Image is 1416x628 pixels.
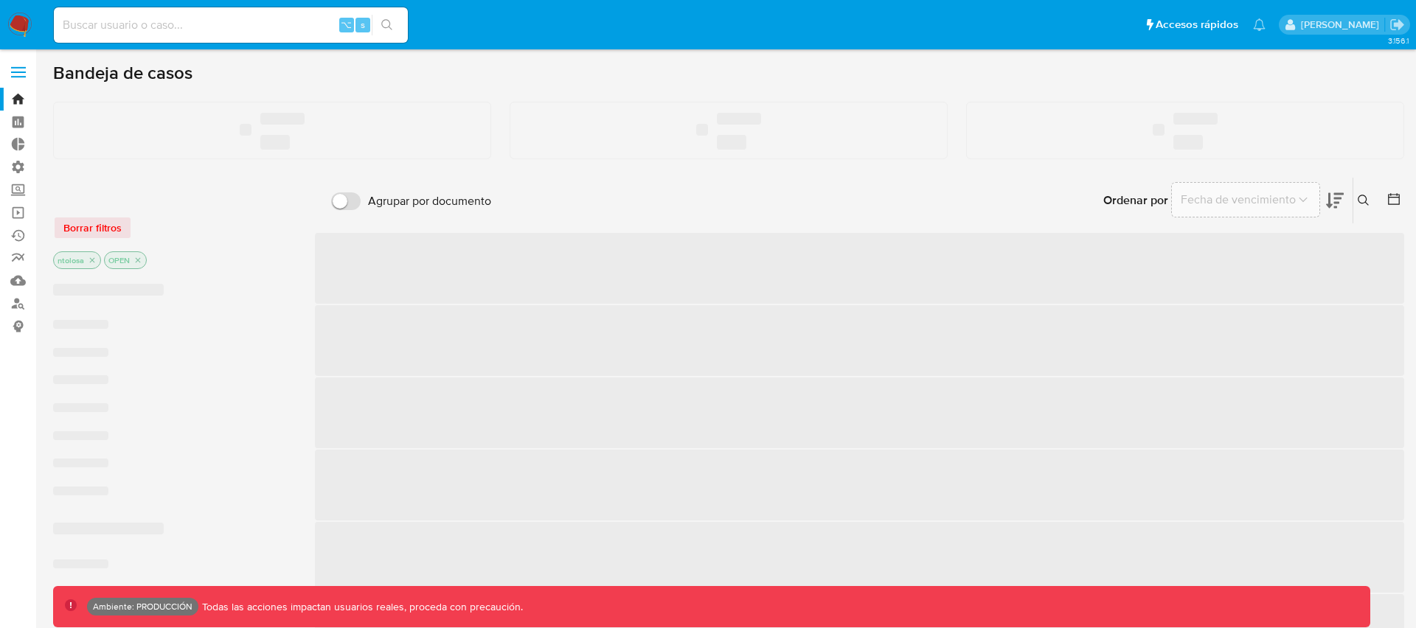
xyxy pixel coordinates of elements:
[1389,17,1405,32] a: Salir
[341,18,352,32] span: ⌥
[198,600,523,614] p: Todas las acciones impactan usuarios reales, proceda con precaución.
[372,15,402,35] button: search-icon
[1156,17,1238,32] span: Accesos rápidos
[93,604,192,610] p: Ambiente: PRODUCCIÓN
[54,15,408,35] input: Buscar usuario o caso...
[1301,18,1384,32] p: nicolas.tolosa@mercadolibre.com
[361,18,365,32] span: s
[1253,18,1266,31] a: Notificaciones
